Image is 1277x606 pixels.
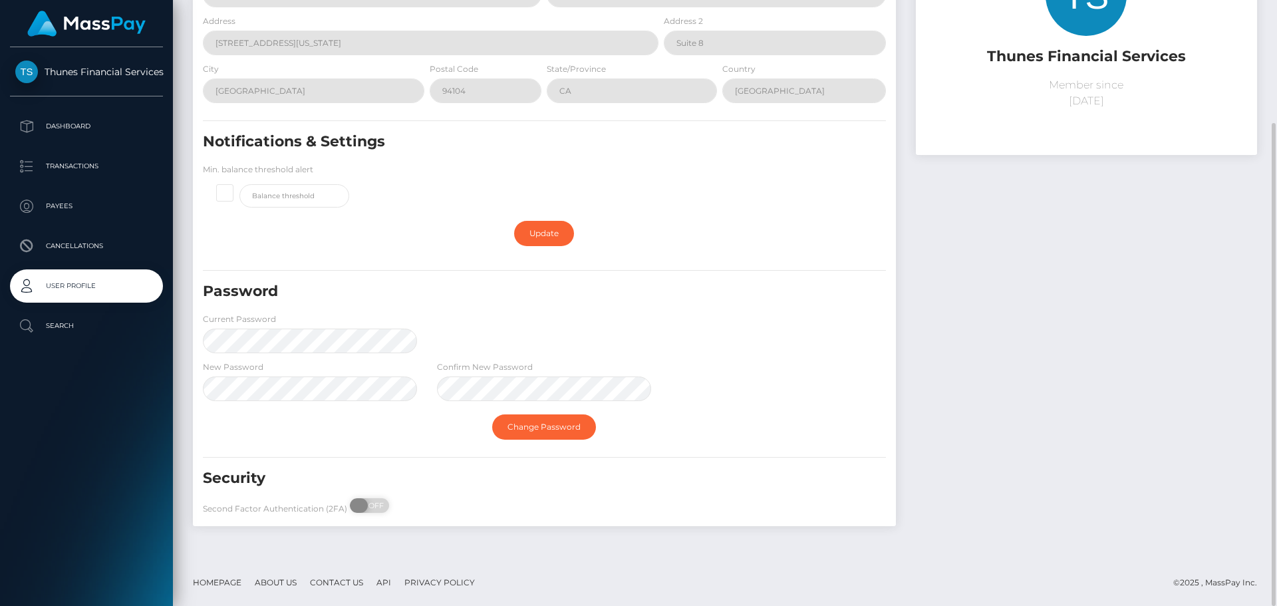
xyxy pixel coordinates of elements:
span: Thunes Financial Services [10,66,163,78]
label: New Password [203,361,263,373]
a: Payees [10,190,163,223]
a: Privacy Policy [399,572,480,593]
a: API [371,572,396,593]
p: Dashboard [15,116,158,136]
label: Postal Code [430,63,478,75]
label: Country [722,63,756,75]
div: © 2025 , MassPay Inc. [1173,575,1267,590]
label: Address 2 [664,15,703,27]
p: Member since [DATE] [926,77,1247,109]
a: About Us [249,572,302,593]
span: OFF [357,498,390,513]
a: Cancellations [10,229,163,263]
a: Change Password [492,414,596,440]
label: City [203,63,219,75]
label: Second Factor Authentication (2FA) [203,503,347,515]
a: User Profile [10,269,163,303]
a: Search [10,309,163,343]
a: Homepage [188,572,247,593]
p: Cancellations [15,236,158,256]
label: Address [203,15,235,27]
label: Min. balance threshold alert [203,164,313,176]
a: Update [514,221,574,246]
h5: Notifications & Settings [203,132,776,152]
label: State/Province [547,63,606,75]
h5: Security [203,468,776,489]
a: Contact Us [305,572,368,593]
label: Current Password [203,313,276,325]
img: MassPay Logo [27,11,146,37]
label: Confirm New Password [437,361,533,373]
p: Payees [15,196,158,216]
h5: Thunes Financial Services [926,47,1247,67]
a: Transactions [10,150,163,183]
p: Transactions [15,156,158,176]
p: Search [15,316,158,336]
img: Thunes Financial Services [15,61,38,83]
h5: Password [203,281,776,302]
p: User Profile [15,276,158,296]
a: Dashboard [10,110,163,143]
